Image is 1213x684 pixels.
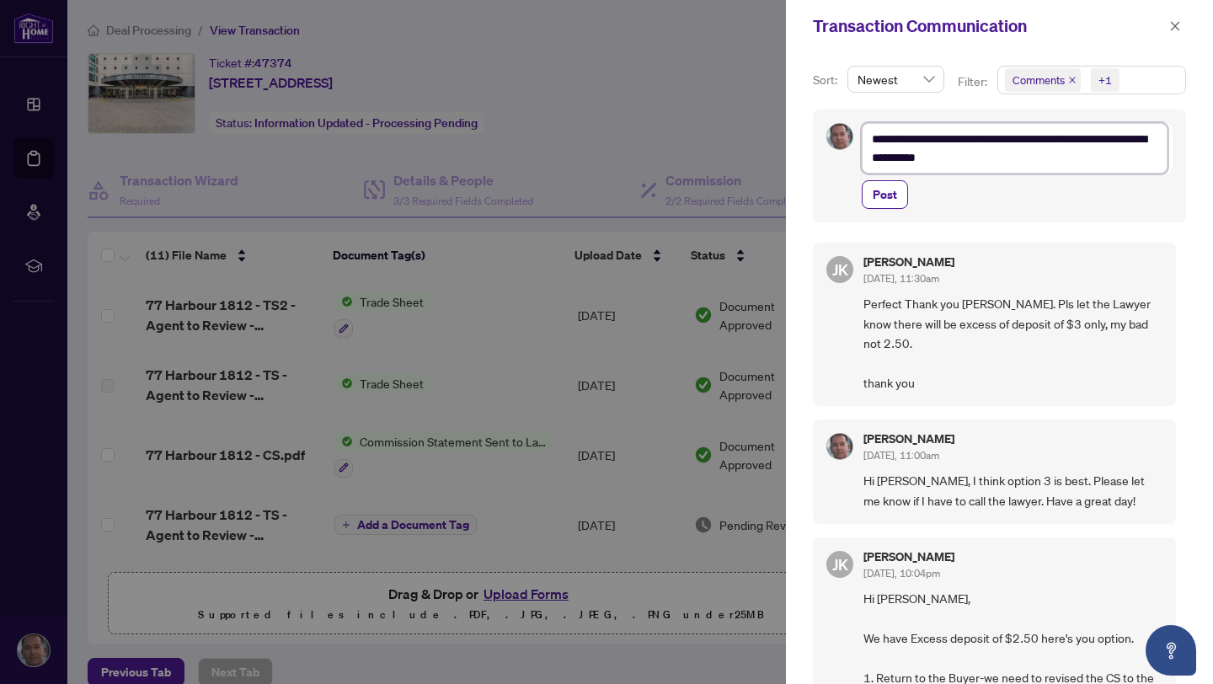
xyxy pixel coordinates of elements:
[862,180,908,209] button: Post
[863,551,954,563] h5: [PERSON_NAME]
[863,294,1162,393] span: Perfect Thank you [PERSON_NAME]. Pls let the Lawyer know there will be excess of deposit of $3 on...
[1146,625,1196,676] button: Open asap
[832,258,848,281] span: JK
[1013,72,1065,88] span: Comments
[863,433,954,445] h5: [PERSON_NAME]
[813,13,1164,39] div: Transaction Communication
[873,181,897,208] span: Post
[863,567,940,580] span: [DATE], 10:04pm
[863,256,954,268] h5: [PERSON_NAME]
[827,124,852,149] img: Profile Icon
[958,72,990,91] p: Filter:
[863,449,939,462] span: [DATE], 11:00am
[1098,72,1112,88] div: +1
[1005,68,1081,92] span: Comments
[858,67,934,92] span: Newest
[863,471,1162,510] span: Hi [PERSON_NAME], I think option 3 is best. Please let me know if I have to call the lawyer. Have...
[1169,20,1181,32] span: close
[832,553,848,576] span: JK
[827,434,852,459] img: Profile Icon
[813,71,841,89] p: Sort:
[1068,76,1077,84] span: close
[863,272,939,285] span: [DATE], 11:30am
